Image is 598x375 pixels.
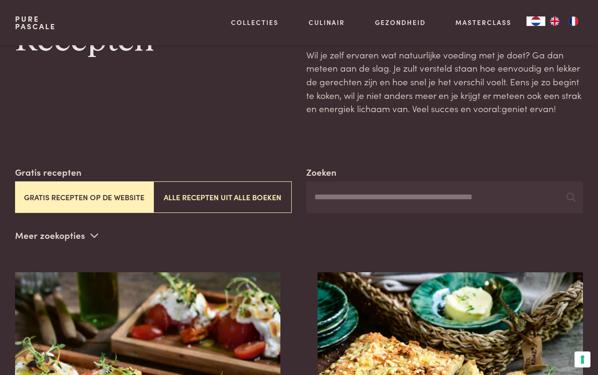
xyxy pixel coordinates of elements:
ul: Language list [545,16,583,26]
button: Gratis recepten op de website [15,181,153,213]
button: Alle recepten uit alle boeken [153,181,292,213]
p: Meer zoekopties [15,228,98,243]
a: Culinair [309,17,345,27]
a: Masterclass [455,17,511,27]
a: NL [526,16,545,26]
label: Zoeken [306,165,336,179]
div: Language [526,16,545,26]
a: Gezondheid [375,17,426,27]
a: Collecties [231,17,279,27]
label: Gratis recepten [15,165,81,179]
a: EN [545,16,564,26]
p: Wil je zelf ervaren wat natuurlijke voeding met je doet? Ga dan meteen aan de slag. Je zult verst... [306,48,583,115]
aside: Language selected: Nederlands [526,16,583,26]
button: Uw voorkeuren voor toestemming voor trackingtechnologieën [574,351,590,367]
a: FR [564,16,583,26]
a: PurePascale [15,15,56,30]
